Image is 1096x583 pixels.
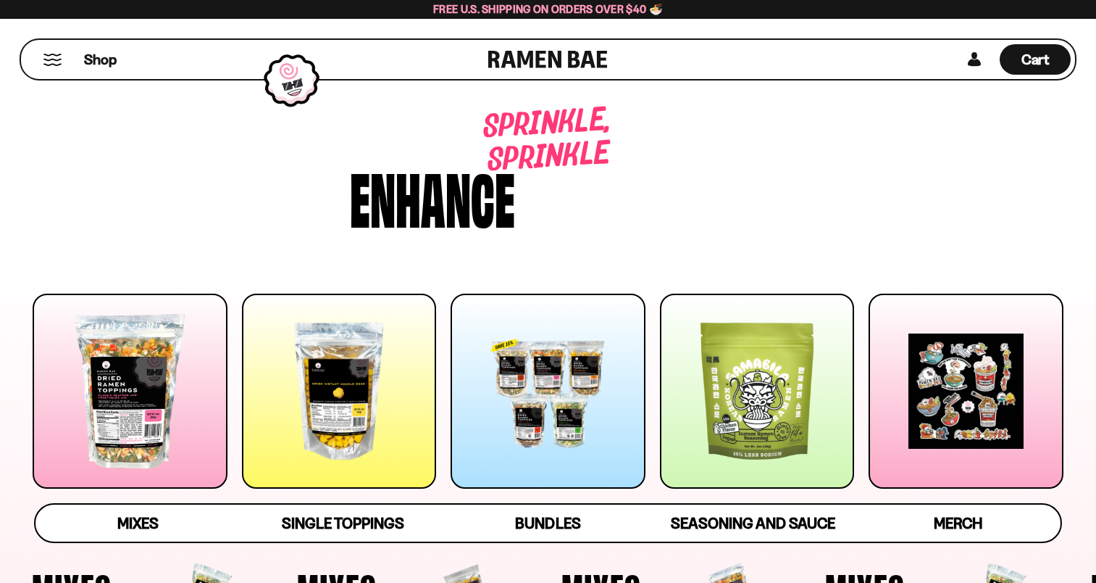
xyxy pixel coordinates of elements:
[84,50,117,70] span: Shop
[1000,40,1071,79] div: Cart
[117,514,159,532] span: Mixes
[934,514,982,532] span: Merch
[433,2,663,16] span: Free U.S. Shipping on Orders over $40 🍜
[350,162,515,231] div: Enhance
[515,514,580,532] span: Bundles
[651,505,856,542] a: Seasoning and Sauce
[671,514,835,532] span: Seasoning and Sauce
[445,505,651,542] a: Bundles
[1021,51,1050,68] span: Cart
[240,505,445,542] a: Single Toppings
[84,44,117,75] a: Shop
[856,505,1061,542] a: Merch
[35,505,240,542] a: Mixes
[282,514,404,532] span: Single Toppings
[43,54,62,66] button: Mobile Menu Trigger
